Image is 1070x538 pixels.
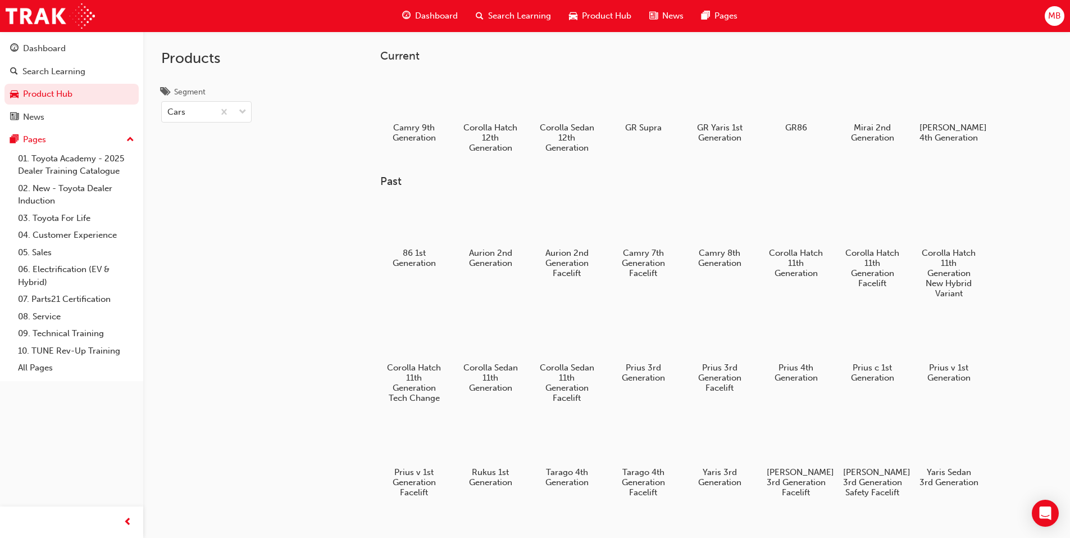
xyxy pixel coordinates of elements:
span: search-icon [476,9,484,23]
h5: Corolla Hatch 11th Generation New Hybrid Variant [919,248,978,299]
h5: Rukus 1st Generation [461,467,520,487]
div: Dashboard [23,42,66,55]
h5: 86 1st Generation [385,248,444,268]
div: Segment [174,87,206,98]
a: [PERSON_NAME] 3rd Generation Safety Facelift [839,417,906,502]
a: Prius v 1st Generation Facelift [380,417,448,502]
a: All Pages [13,359,139,377]
h5: Aurion 2nd Generation [461,248,520,268]
h5: [PERSON_NAME] 3rd Generation Safety Facelift [843,467,902,498]
h5: Prius 3rd Generation [614,363,673,383]
a: GR86 [762,71,830,137]
h5: Prius v 1st Generation Facelift [385,467,444,498]
a: GR Supra [609,71,677,137]
a: Dashboard [4,38,139,59]
button: MB [1045,6,1064,26]
a: news-iconNews [640,4,693,28]
button: Pages [4,129,139,150]
a: 86 1st Generation [380,197,448,273]
div: Pages [23,133,46,146]
a: Yaris 3rd Generation [686,417,753,492]
span: down-icon [239,105,247,120]
div: Open Intercom Messenger [1032,500,1059,527]
span: prev-icon [124,516,132,530]
a: Search Learning [4,61,139,82]
a: Tarago 4th Generation [533,417,600,492]
h5: Corolla Sedan 11th Generation [461,363,520,393]
span: news-icon [649,9,658,23]
a: 08. Service [13,308,139,325]
span: pages-icon [702,9,710,23]
span: guage-icon [402,9,411,23]
a: car-iconProduct Hub [560,4,640,28]
h5: Corolla Hatch 11th Generation Tech Change [385,363,444,403]
a: Prius 3rd Generation [609,312,677,387]
span: MB [1048,10,1061,22]
a: 10. TUNE Rev-Up Training [13,342,139,360]
button: DashboardSearch LearningProduct HubNews [4,36,139,129]
a: Camry 9th Generation [380,71,448,147]
div: Search Learning [22,65,85,78]
a: Yaris Sedan 3rd Generation [915,417,982,492]
span: Pages [714,10,737,22]
h5: Prius 4th Generation [767,363,826,383]
div: News [23,111,44,124]
h5: [PERSON_NAME] 3rd Generation Facelift [767,467,826,498]
a: Corolla Hatch 11th Generation New Hybrid Variant [915,197,982,303]
span: car-icon [569,9,577,23]
span: Search Learning [488,10,551,22]
a: Aurion 2nd Generation [457,197,524,273]
a: 02. New - Toyota Dealer Induction [13,180,139,210]
a: 07. Parts21 Certification [13,291,139,308]
a: Corolla Hatch 12th Generation [457,71,524,157]
span: up-icon [126,133,134,147]
h5: [PERSON_NAME] 4th Generation [919,123,978,143]
span: tags-icon [161,88,170,98]
span: news-icon [10,112,19,123]
h5: GR Supra [614,123,673,133]
h5: Camry 7th Generation Facelift [614,248,673,278]
h2: Products [161,49,252,67]
h5: Corolla Sedan 12th Generation [538,123,597,153]
a: Camry 7th Generation Facelift [609,197,677,283]
a: 03. Toyota For Life [13,210,139,227]
a: [PERSON_NAME] 3rd Generation Facelift [762,417,830,502]
span: Product Hub [582,10,631,22]
a: Corolla Hatch 11th Generation [762,197,830,283]
a: pages-iconPages [693,4,746,28]
h5: Camry 8th Generation [690,248,749,268]
a: GR Yaris 1st Generation [686,71,753,147]
a: 05. Sales [13,244,139,261]
a: Product Hub [4,84,139,105]
a: Corolla Sedan 11th Generation Facelift [533,312,600,408]
h5: Yaris 3rd Generation [690,467,749,487]
h5: Mirai 2nd Generation [843,123,902,143]
h5: Yaris Sedan 3rd Generation [919,467,978,487]
a: Trak [6,3,95,29]
h5: GR Yaris 1st Generation [690,123,749,143]
a: Camry 8th Generation [686,197,753,273]
a: Prius 4th Generation [762,312,830,387]
h5: Corolla Sedan 11th Generation Facelift [538,363,597,403]
a: 04. Customer Experience [13,227,139,244]
a: Aurion 2nd Generation Facelift [533,197,600,283]
div: Cars [167,106,185,119]
a: Prius c 1st Generation [839,312,906,387]
h5: Corolla Hatch 11th Generation [767,248,826,278]
span: guage-icon [10,44,19,54]
h5: Prius 3rd Generation Facelift [690,363,749,393]
a: 01. Toyota Academy - 2025 Dealer Training Catalogue [13,150,139,180]
span: Dashboard [415,10,458,22]
span: News [662,10,684,22]
span: search-icon [10,67,18,77]
a: search-iconSearch Learning [467,4,560,28]
a: [PERSON_NAME] 4th Generation [915,71,982,147]
h5: Camry 9th Generation [385,123,444,143]
a: 09. Technical Training [13,325,139,342]
h5: Tarago 4th Generation Facelift [614,467,673,498]
a: Rukus 1st Generation [457,417,524,492]
a: Tarago 4th Generation Facelift [609,417,677,502]
h5: Prius c 1st Generation [843,363,902,383]
h5: Aurion 2nd Generation Facelift [538,248,597,278]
